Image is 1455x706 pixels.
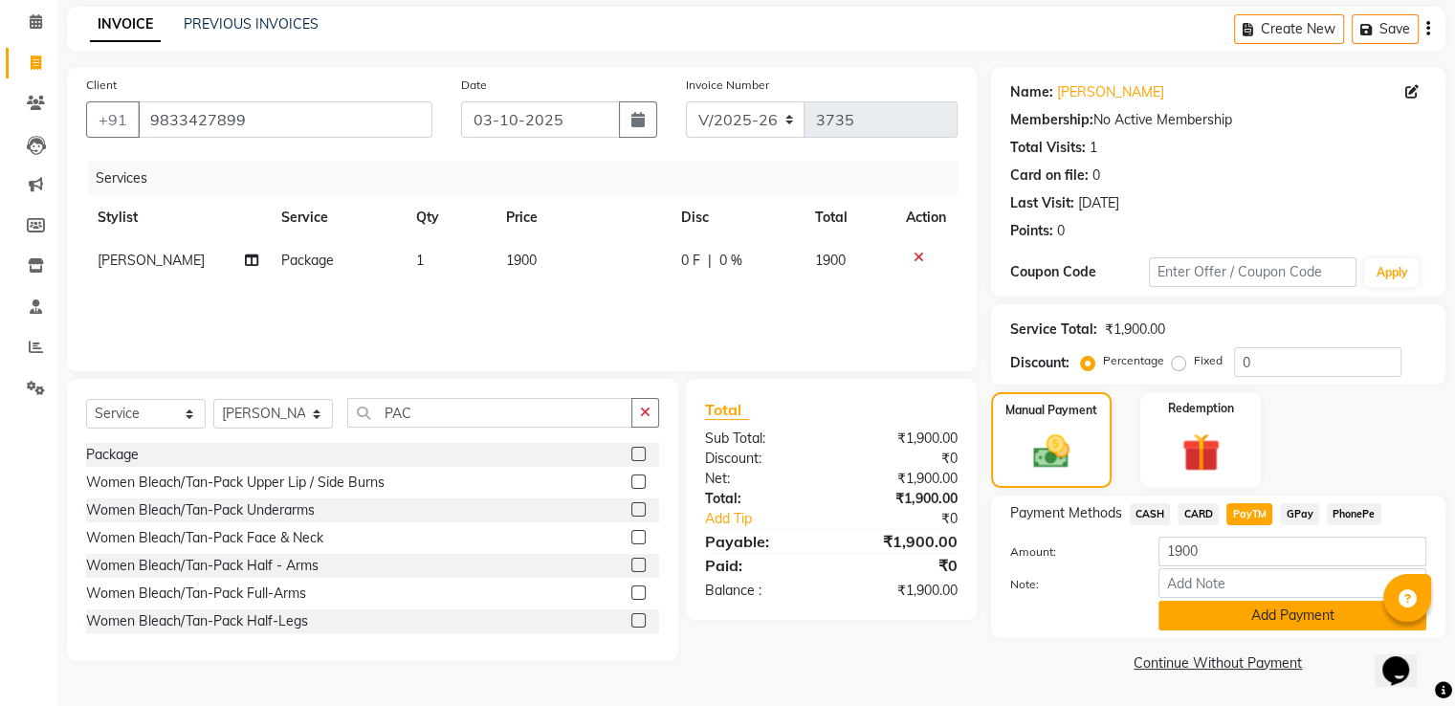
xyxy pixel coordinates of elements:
[691,489,831,509] div: Total:
[691,581,831,601] div: Balance :
[1010,193,1074,213] div: Last Visit:
[831,489,972,509] div: ₹1,900.00
[495,196,670,239] th: Price
[686,77,769,94] label: Invoice Number
[86,611,308,631] div: Women Bleach/Tan-Pack Half-Legs
[1092,165,1100,186] div: 0
[86,101,140,138] button: +91
[90,8,161,42] a: INVOICE
[1005,402,1097,419] label: Manual Payment
[1170,429,1232,476] img: _gift.svg
[1010,320,1097,340] div: Service Total:
[1010,353,1069,373] div: Discount:
[86,500,315,520] div: Women Bleach/Tan-Pack Underarms
[1010,221,1053,241] div: Points:
[1352,14,1419,44] button: Save
[691,509,854,529] a: Add Tip
[347,398,632,428] input: Search or Scan
[681,251,700,271] span: 0 F
[1010,503,1122,523] span: Payment Methods
[1057,221,1065,241] div: 0
[831,530,972,553] div: ₹1,900.00
[894,196,958,239] th: Action
[86,473,385,493] div: Women Bleach/Tan-Pack Upper Lip / Side Burns
[88,161,972,196] div: Services
[831,429,972,449] div: ₹1,900.00
[995,653,1442,673] a: Continue Without Payment
[461,77,487,94] label: Date
[691,530,831,553] div: Payable:
[270,196,405,239] th: Service
[1105,320,1165,340] div: ₹1,900.00
[1010,110,1093,130] div: Membership:
[1057,82,1164,102] a: [PERSON_NAME]
[705,400,749,420] span: Total
[1327,503,1381,525] span: PhonePe
[506,252,537,269] span: 1900
[1158,601,1426,630] button: Add Payment
[1375,629,1436,687] iframe: chat widget
[1010,138,1086,158] div: Total Visits:
[86,445,139,465] div: Package
[86,584,306,604] div: Women Bleach/Tan-Pack Full-Arms
[670,196,804,239] th: Disc
[831,581,972,601] div: ₹1,900.00
[1078,193,1119,213] div: [DATE]
[1194,352,1223,369] label: Fixed
[831,554,972,577] div: ₹0
[98,252,205,269] span: [PERSON_NAME]
[854,509,971,529] div: ₹0
[691,469,831,489] div: Net:
[1158,568,1426,598] input: Add Note
[184,15,319,33] a: PREVIOUS INVOICES
[1280,503,1319,525] span: GPay
[691,554,831,577] div: Paid:
[86,196,270,239] th: Stylist
[1010,262,1149,282] div: Coupon Code
[281,252,334,269] span: Package
[1364,258,1419,287] button: Apply
[86,77,117,94] label: Client
[708,251,712,271] span: |
[1022,430,1081,473] img: _cash.svg
[691,449,831,469] div: Discount:
[86,556,319,576] div: Women Bleach/Tan-Pack Half - Arms
[1178,503,1219,525] span: CARD
[719,251,742,271] span: 0 %
[831,469,972,489] div: ₹1,900.00
[1226,503,1272,525] span: PayTM
[138,101,432,138] input: Search by Name/Mobile/Email/Code
[1103,352,1164,369] label: Percentage
[831,449,972,469] div: ₹0
[996,543,1144,561] label: Amount:
[416,252,424,269] span: 1
[1010,82,1053,102] div: Name:
[405,196,495,239] th: Qty
[1130,503,1171,525] span: CASH
[815,252,846,269] span: 1900
[691,429,831,449] div: Sub Total:
[1168,400,1234,417] label: Redemption
[86,528,323,548] div: Women Bleach/Tan-Pack Face & Neck
[996,576,1144,593] label: Note:
[1010,165,1089,186] div: Card on file:
[1010,110,1426,130] div: No Active Membership
[1158,537,1426,566] input: Amount
[1149,257,1357,287] input: Enter Offer / Coupon Code
[1234,14,1344,44] button: Create New
[804,196,894,239] th: Total
[1090,138,1097,158] div: 1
